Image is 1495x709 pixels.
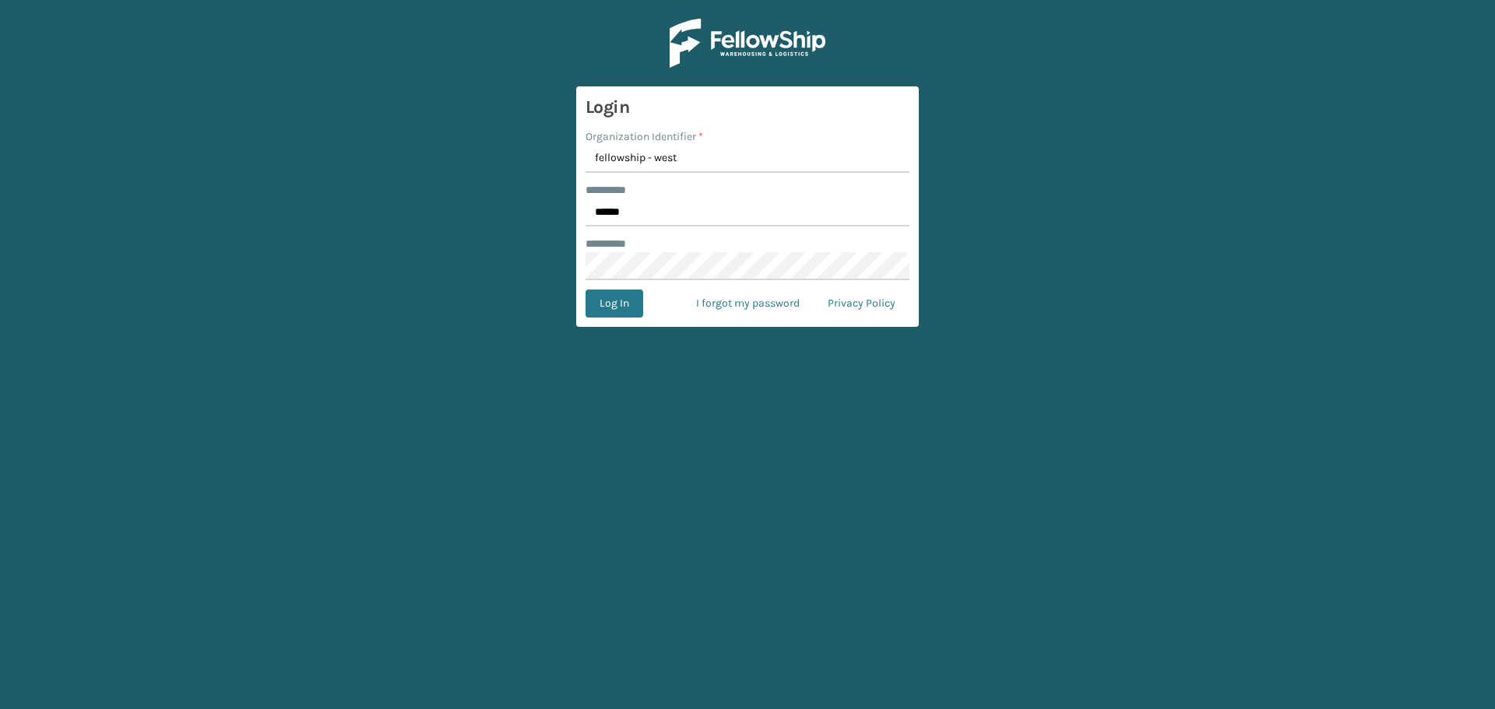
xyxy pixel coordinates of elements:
h3: Login [586,96,909,119]
a: Privacy Policy [814,290,909,318]
img: Logo [670,19,825,68]
button: Log In [586,290,643,318]
label: Organization Identifier [586,128,703,145]
a: I forgot my password [682,290,814,318]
